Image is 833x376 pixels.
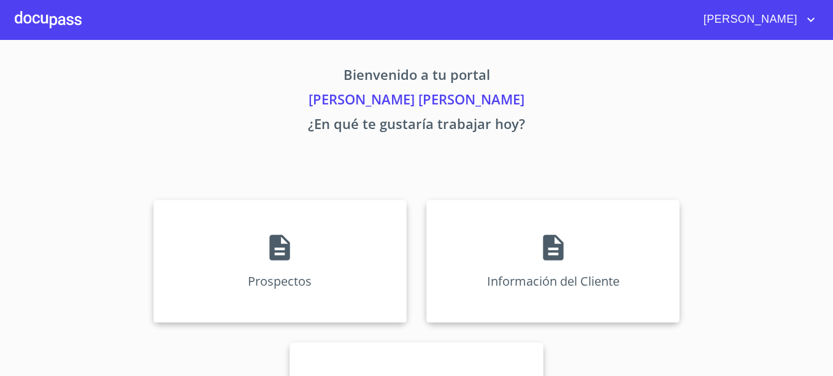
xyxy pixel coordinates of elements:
button: account of current user [694,10,818,29]
p: Bienvenido a tu portal [39,65,794,89]
span: [PERSON_NAME] [694,10,804,29]
p: [PERSON_NAME] [PERSON_NAME] [39,89,794,114]
p: ¿En qué te gustaría trabajar hoy? [39,114,794,138]
p: Información del Cliente [487,273,620,289]
p: Prospectos [248,273,312,289]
